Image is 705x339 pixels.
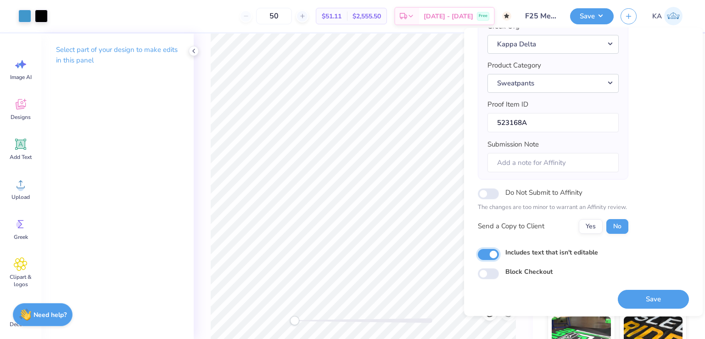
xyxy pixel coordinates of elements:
[10,153,32,161] span: Add Text
[11,193,30,201] span: Upload
[664,7,683,25] img: Kian Alfred Vargas
[34,311,67,319] strong: Need help?
[652,11,662,22] span: KA
[11,113,31,121] span: Designs
[570,8,614,24] button: Save
[56,45,179,66] p: Select part of your design to make edits in this panel
[648,7,687,25] a: KA
[352,11,381,21] span: $2,555.50
[505,247,598,257] label: Includes text that isn't editable
[487,73,619,92] button: Sweatpants
[256,8,292,24] input: – –
[10,321,32,328] span: Decorate
[505,186,582,198] label: Do Not Submit to Affinity
[487,21,520,32] label: Greek Org
[322,11,341,21] span: $51.11
[487,139,539,150] label: Submission Note
[10,73,32,81] span: Image AI
[487,34,619,53] button: Kappa Delta
[505,267,553,277] label: Block Checkout
[424,11,473,21] span: [DATE] - [DATE]
[618,289,689,308] button: Save
[487,99,528,110] label: Proof Item ID
[518,7,563,25] input: Untitled Design
[290,316,299,325] div: Accessibility label
[6,273,36,288] span: Clipart & logos
[487,60,541,71] label: Product Category
[487,153,619,172] input: Add a note for Affinity
[579,219,603,233] button: Yes
[14,233,28,241] span: Greek
[606,219,628,233] button: No
[479,13,487,19] span: Free
[478,203,628,212] p: The changes are too minor to warrant an Affinity review.
[478,221,544,232] div: Send a Copy to Client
